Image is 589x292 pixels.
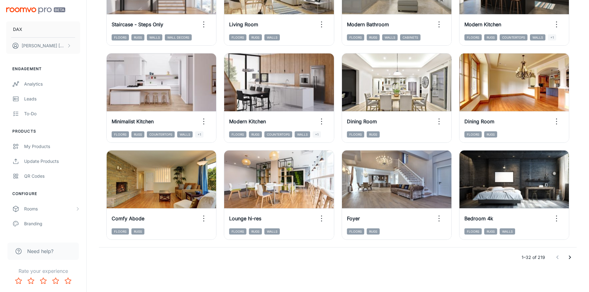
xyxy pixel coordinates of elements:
span: Floors [112,228,129,235]
span: Rugs [131,228,144,235]
span: Floors [464,34,482,40]
span: Walls [264,34,280,40]
div: Leads [24,95,80,102]
span: Need help? [27,248,53,255]
span: Countertops [264,131,292,138]
div: QR Codes [24,173,80,180]
button: Rate 4 star [49,275,62,287]
button: Rate 1 star [12,275,25,287]
h6: Minimalist Kitchen [112,118,154,125]
span: Wall Decors [165,34,192,40]
span: Rugs [484,228,497,235]
button: Rate 2 star [25,275,37,287]
span: Rugs [367,131,380,138]
span: Floors [347,34,364,40]
span: Floors [347,228,364,235]
span: Rugs [367,228,380,235]
span: Rugs [131,34,144,40]
h6: Dining Room [464,118,494,125]
span: Rugs [484,34,497,40]
h6: Foyer [347,215,360,222]
span: +1 [548,34,556,40]
div: Texts [24,235,80,242]
span: Floors [464,228,482,235]
span: Walls [264,228,280,235]
h6: Comfy Abode [112,215,144,222]
h6: Lounge hi-res [229,215,261,222]
span: Walls [500,228,515,235]
span: Walls [295,131,310,138]
h6: Modern Kitchen [464,21,501,28]
span: Walls [177,131,193,138]
button: DAX [6,21,80,37]
span: Walls [530,34,545,40]
span: Rugs [249,131,262,138]
span: Rugs [131,131,144,138]
span: Rugs [367,34,380,40]
span: Floors [112,34,129,40]
span: Rugs [249,228,262,235]
div: My Products [24,143,80,150]
div: Rooms [24,205,75,212]
span: Cabinets [400,34,420,40]
button: Go to next page [564,251,576,264]
div: Update Products [24,158,80,165]
button: Rate 3 star [37,275,49,287]
span: +1 [195,131,203,138]
div: Branding [24,220,80,227]
h6: Bedroom 4k [464,215,493,222]
button: Rate 5 star [62,275,74,287]
span: Floors [229,34,246,40]
span: Walls [147,34,162,40]
h6: Modern Bathroom [347,21,389,28]
span: Floors [347,131,364,138]
div: Analytics [24,81,80,87]
span: Floors [464,131,482,138]
h6: Living Room [229,21,258,28]
span: Rugs [249,34,262,40]
span: Countertops [147,131,175,138]
span: Floors [229,131,246,138]
span: Floors [112,131,129,138]
img: Roomvo PRO Beta [6,7,65,14]
p: Rate your experience [5,267,81,275]
p: [PERSON_NAME] [PERSON_NAME] [22,42,65,49]
span: Countertops [500,34,527,40]
span: +1 [313,131,321,138]
span: Floors [229,228,246,235]
h6: Dining Room [347,118,377,125]
h6: Modern Kitchen [229,118,266,125]
h6: Staircase - Steps Only [112,21,163,28]
span: Rugs [484,131,497,138]
p: DAX [13,26,22,33]
p: 1–32 of 219 [522,254,545,261]
div: To-do [24,110,80,117]
span: Walls [382,34,398,40]
button: [PERSON_NAME] [PERSON_NAME] [6,38,80,54]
